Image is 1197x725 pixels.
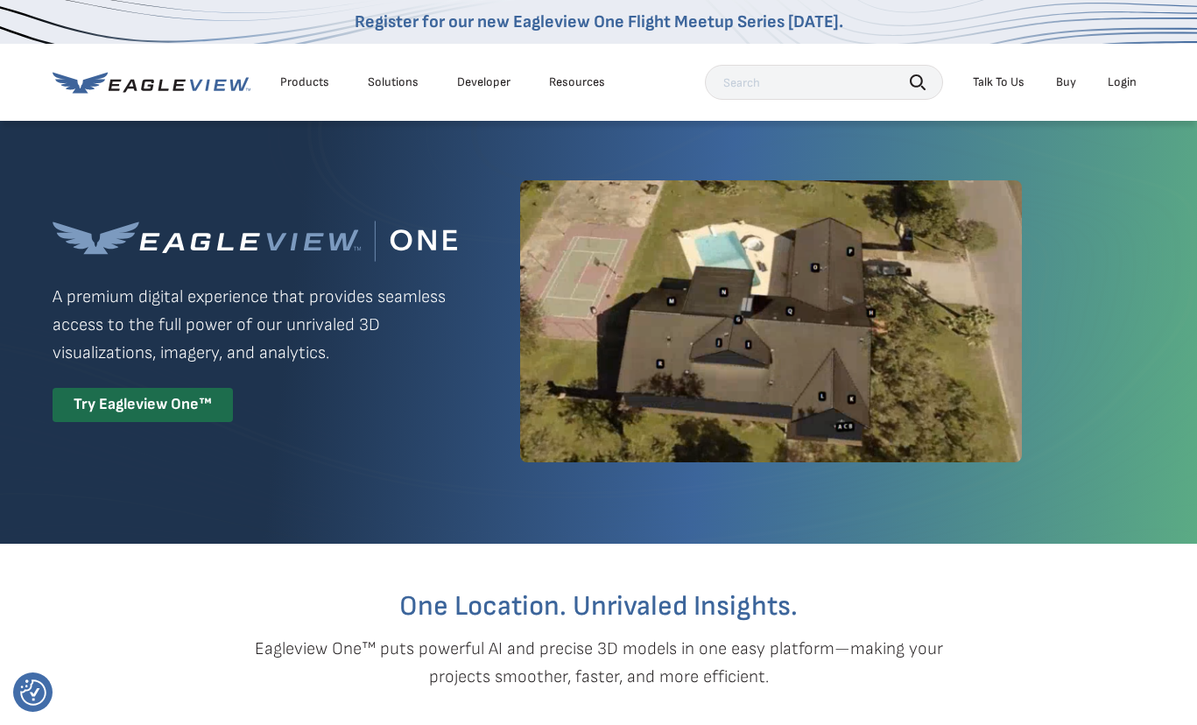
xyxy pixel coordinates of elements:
[368,74,419,90] div: Solutions
[457,74,510,90] a: Developer
[20,679,46,706] button: Consent Preferences
[280,74,329,90] div: Products
[549,74,605,90] div: Resources
[1108,74,1137,90] div: Login
[53,221,457,262] img: Eagleview One™
[1056,74,1076,90] a: Buy
[53,283,457,367] p: A premium digital experience that provides seamless access to the full power of our unrivaled 3D ...
[705,65,943,100] input: Search
[66,593,1132,621] h2: One Location. Unrivaled Insights.
[53,388,233,422] div: Try Eagleview One™
[224,635,974,691] p: Eagleview One™ puts powerful AI and precise 3D models in one easy platform—making your projects s...
[973,74,1024,90] div: Talk To Us
[355,11,843,32] a: Register for our new Eagleview One Flight Meetup Series [DATE].
[20,679,46,706] img: Revisit consent button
